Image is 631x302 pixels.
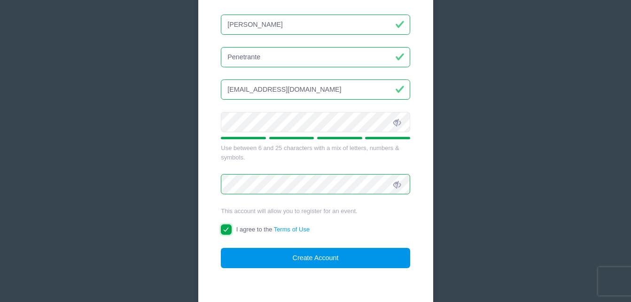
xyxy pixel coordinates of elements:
input: Last Name [221,47,410,67]
input: I agree to theTerms of Use [221,224,232,235]
span: I agree to the [236,226,310,233]
input: First Name [221,15,410,35]
div: Use between 6 and 25 characters with a mix of letters, numbers & symbols. [221,143,410,162]
input: Email [221,79,410,100]
a: Terms of Use [274,226,310,233]
div: This account will allow you to register for an event. [221,207,410,216]
button: Create Account [221,248,410,268]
